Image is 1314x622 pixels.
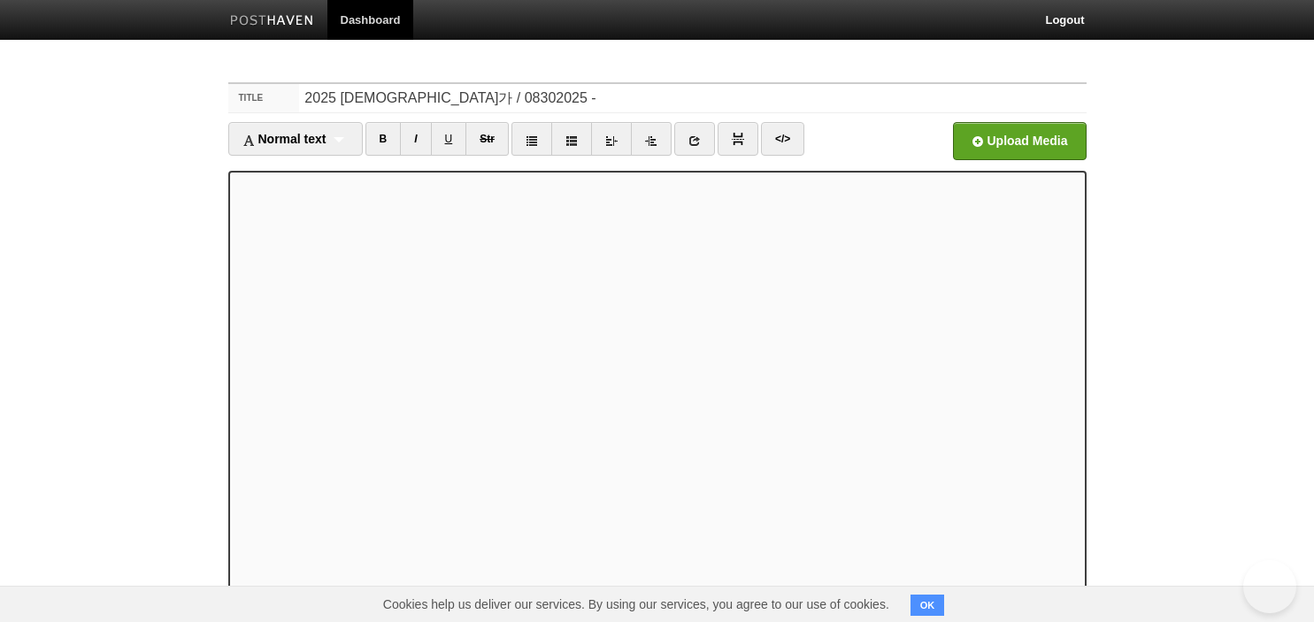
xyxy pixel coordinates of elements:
[480,133,495,145] del: Str
[400,122,431,156] a: I
[1243,560,1296,613] iframe: Help Scout Beacon - Open
[761,122,804,156] a: </>
[911,595,945,616] button: OK
[365,587,907,622] span: Cookies help us deliver our services. By using our services, you agree to our use of cookies.
[431,122,467,156] a: U
[365,122,402,156] a: B
[732,133,744,145] img: pagebreak-icon.png
[228,84,300,112] label: Title
[230,15,314,28] img: Posthaven-bar
[465,122,509,156] a: Str
[242,132,327,146] span: Normal text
